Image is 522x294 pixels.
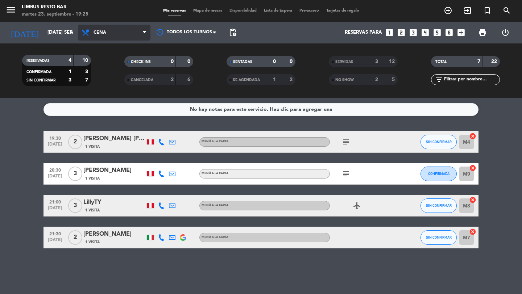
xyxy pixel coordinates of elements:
[397,28,406,37] i: looks_two
[435,60,447,64] span: TOTAL
[409,28,418,37] i: looks_3
[187,59,192,64] strong: 0
[233,60,252,64] span: SENTADAS
[85,176,100,181] span: 1 Visita
[420,198,457,213] button: SIN CONFIRMAR
[68,167,82,181] span: 3
[385,28,394,37] i: looks_one
[444,28,454,37] i: looks_6
[85,77,90,83] strong: 7
[190,105,332,114] div: No hay notas para este servicio. Haz clic para agregar una
[342,169,351,178] i: subject
[335,60,353,64] span: SERVIDAS
[478,28,487,37] span: print
[46,229,64,238] span: 21:30
[202,172,228,175] span: MENÚ A LA CARTA
[26,59,50,63] span: RESERVADAS
[131,78,153,82] span: CANCELADA
[5,25,44,41] i: [DATE]
[69,58,71,63] strong: 4
[83,198,145,207] div: LillyTY
[46,206,64,214] span: [DATE]
[5,4,16,18] button: menu
[83,134,145,143] div: [PERSON_NAME] [PERSON_NAME]
[187,77,192,82] strong: 6
[420,167,457,181] button: CONFIRMADA
[443,76,500,84] input: Filtrar por nombre...
[85,69,90,74] strong: 3
[46,197,64,206] span: 21:00
[345,30,382,35] span: Reservas para
[83,166,145,175] div: [PERSON_NAME]
[469,164,476,172] i: cancel
[290,59,294,64] strong: 0
[131,60,151,64] span: CHECK INS
[375,59,378,64] strong: 3
[22,11,88,18] div: martes 23. septiembre - 19:25
[46,238,64,246] span: [DATE]
[67,28,76,37] i: arrow_drop_down
[483,6,492,15] i: turned_in_not
[94,30,106,35] span: Cena
[233,78,260,82] span: RE AGENDADA
[69,69,71,74] strong: 1
[260,9,296,13] span: Lista de Espera
[426,140,452,144] span: SIN CONFIRMAR
[426,203,452,207] span: SIN CONFIRMAR
[296,9,323,13] span: Pre-acceso
[426,235,452,239] span: SIN CONFIRMAR
[353,201,361,210] i: airplanemode_active
[342,138,351,146] i: subject
[82,58,90,63] strong: 10
[26,70,51,74] span: CONFIRMADA
[68,135,82,149] span: 2
[435,75,443,84] i: filter_list
[202,140,228,143] span: MENÚ A LA CARTA
[46,174,64,182] span: [DATE]
[159,9,190,13] span: Mis reservas
[420,135,457,149] button: SIN CONFIRMAR
[202,204,228,207] span: MENÚ A LA CARTA
[375,77,378,82] strong: 2
[477,59,480,64] strong: 7
[420,28,430,37] i: looks_4
[469,133,476,140] i: cancel
[273,59,276,64] strong: 0
[85,207,100,213] span: 1 Visita
[290,77,294,82] strong: 2
[335,78,354,82] span: NO SHOW
[46,142,64,150] span: [DATE]
[456,28,466,37] i: add_box
[226,9,260,13] span: Disponibilidad
[22,4,88,11] div: Limbus Resto Bar
[85,239,100,245] span: 1 Visita
[463,6,472,15] i: exit_to_app
[502,6,511,15] i: search
[68,198,82,213] span: 3
[494,22,517,43] div: LOG OUT
[444,6,452,15] i: add_circle_outline
[69,77,71,83] strong: 3
[171,59,174,64] strong: 0
[83,230,145,239] div: [PERSON_NAME]
[5,4,16,15] i: menu
[68,230,82,245] span: 2
[501,28,510,37] i: power_settings_new
[432,28,442,37] i: looks_5
[491,59,498,64] strong: 22
[420,230,457,245] button: SIN CONFIRMAR
[46,165,64,174] span: 20:30
[85,144,100,150] span: 1 Visita
[171,77,174,82] strong: 2
[46,134,64,142] span: 19:30
[228,28,237,37] span: pending_actions
[273,77,276,82] strong: 1
[389,59,396,64] strong: 12
[202,236,228,239] span: MENÚ A LA CARTA
[392,77,396,82] strong: 5
[469,196,476,203] i: cancel
[323,9,363,13] span: Tarjetas de regalo
[428,172,449,176] span: CONFIRMADA
[26,79,55,82] span: SIN CONFIRMAR
[190,9,226,13] span: Mapa de mesas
